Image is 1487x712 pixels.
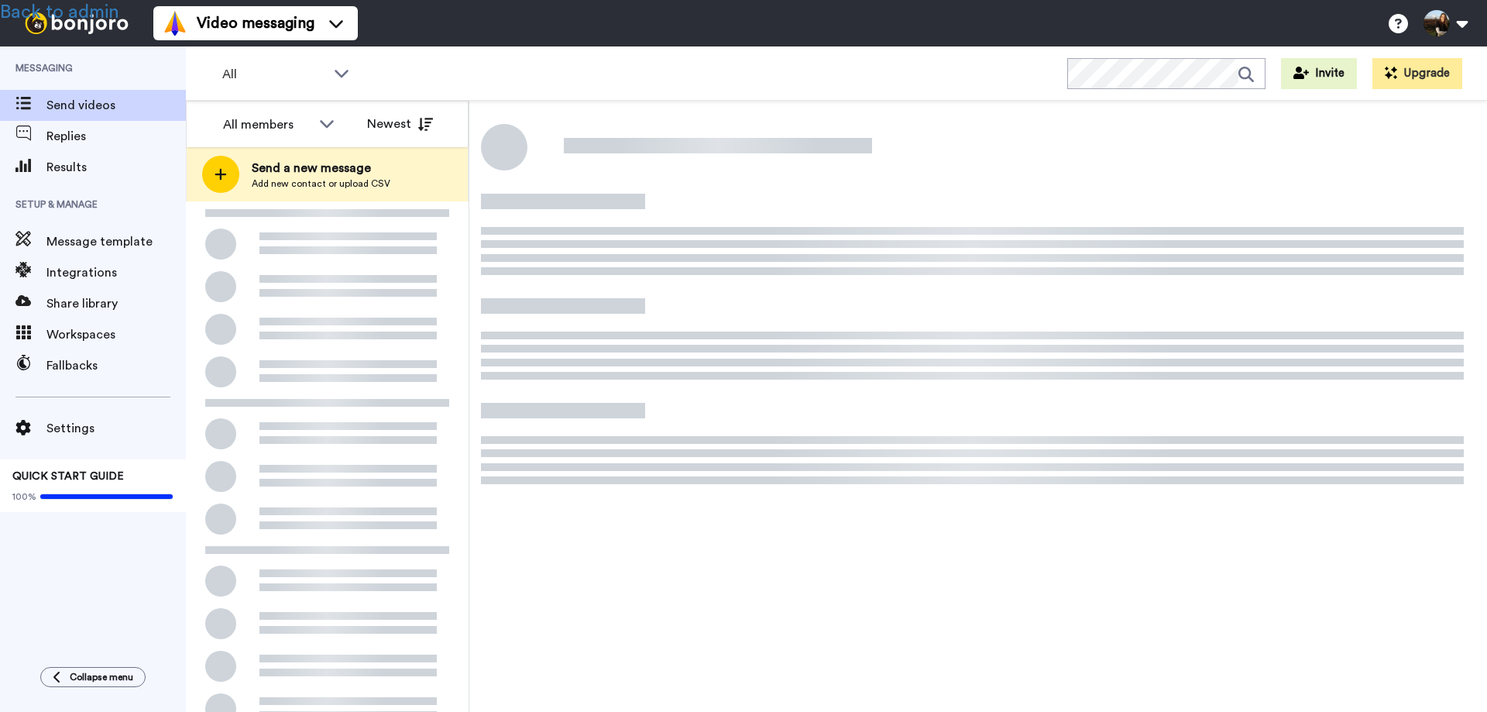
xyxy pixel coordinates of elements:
span: Settings [46,419,186,438]
span: Share library [46,294,186,313]
span: Add new contact or upload CSV [252,177,390,190]
span: Results [46,158,186,177]
span: Integrations [46,263,186,282]
span: Message template [46,232,186,251]
span: Fallbacks [46,356,186,375]
span: Send a new message [252,159,390,177]
span: 100% [12,490,36,503]
button: Invite [1281,58,1357,89]
span: Replies [46,127,186,146]
div: All members [223,115,311,134]
button: Upgrade [1372,58,1462,89]
span: Video messaging [197,12,314,34]
span: QUICK START GUIDE [12,471,124,482]
span: Send videos [46,96,186,115]
button: Newest [355,108,445,139]
span: Collapse menu [70,671,133,683]
span: Workspaces [46,325,186,344]
img: vm-color.svg [163,11,187,36]
button: Collapse menu [40,667,146,687]
span: All [222,65,326,84]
